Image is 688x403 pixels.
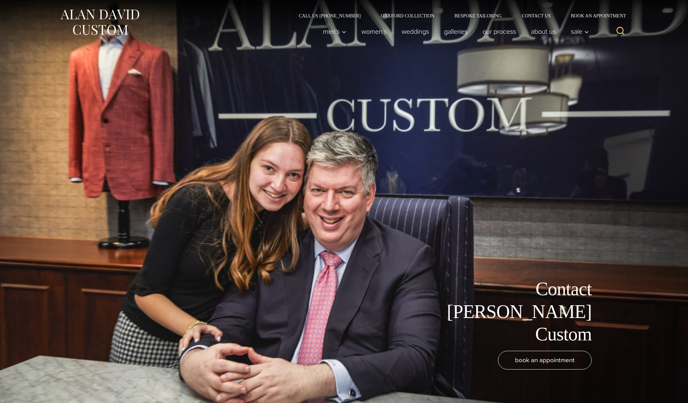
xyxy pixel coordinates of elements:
a: Book an Appointment [561,13,628,18]
a: book an appointment [498,351,592,370]
a: Galleries [437,25,475,38]
nav: Secondary Navigation [289,13,628,18]
a: Women’s [354,25,394,38]
img: Alan David Custom [60,7,140,37]
nav: Primary Navigation [316,25,593,38]
a: Contact Us [512,13,561,18]
span: Men’s [323,28,346,35]
span: book an appointment [515,355,575,365]
a: Bespoke Tailoring [444,13,512,18]
a: Oxxford Collection [371,13,444,18]
a: Our Process [475,25,524,38]
a: weddings [394,25,437,38]
button: View Search Form [612,23,628,39]
span: Sale [571,28,589,35]
a: Call Us [PHONE_NUMBER] [289,13,371,18]
a: About Us [524,25,564,38]
h1: Contact [PERSON_NAME] Custom [441,278,592,345]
